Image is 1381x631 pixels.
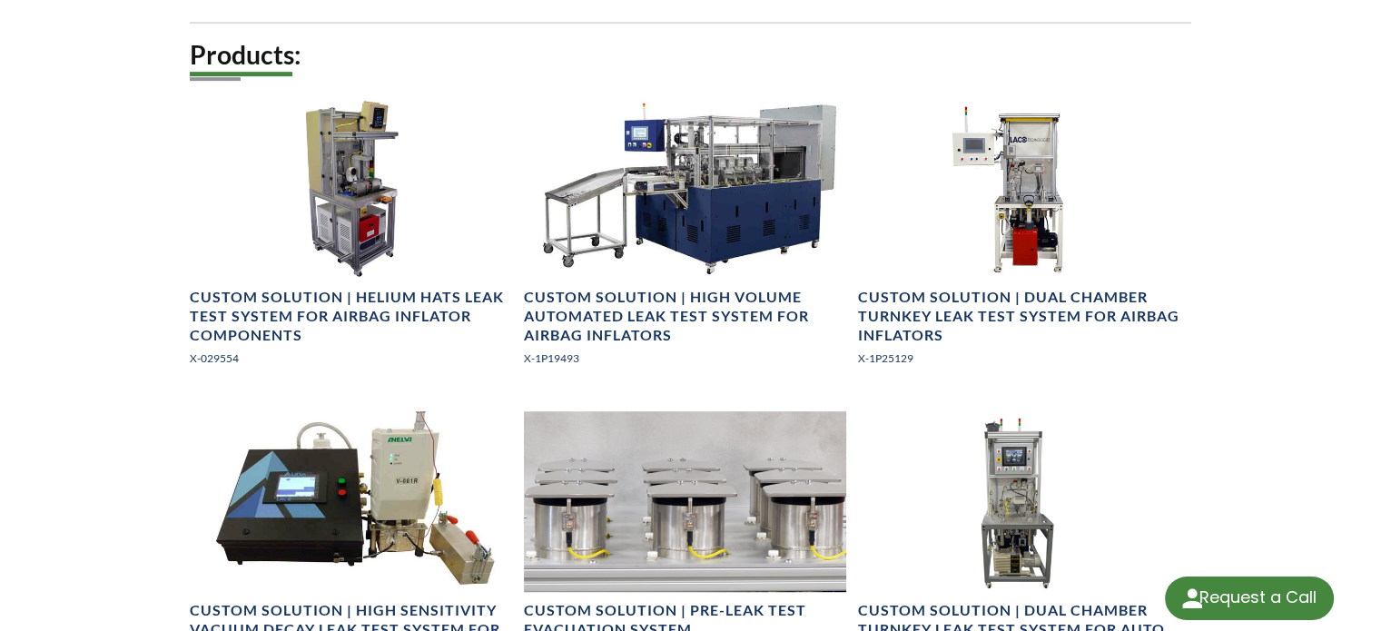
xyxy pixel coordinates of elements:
[190,98,513,382] a: Cart-mounted helium leak test system for airbag inflatorsCustom Solution | Helium HATS Leak Test ...
[524,350,847,367] p: X-1P19493
[524,288,847,344] h4: Custom Solution | High Volume Automated Leak Test System for Airbag Inflators
[524,98,847,382] a: Isometric view of high volume production leak test system with part conveyors and roboticsCustom ...
[1178,584,1207,613] img: round button
[190,288,513,344] h4: Custom Solution | Helium HATS Leak Test System for Airbag Inflator Components
[857,288,1180,344] h4: Custom Solution | Dual Chamber Turnkey Leak Test System for Airbag Inflators
[1165,577,1334,620] div: Request a Call
[1199,577,1316,618] div: Request a Call
[857,98,1180,382] a: Dual Chamber Turnkey Leak Test System for Airbag InflatorsCustom Solution | Dual Chamber Turnkey ...
[857,350,1180,367] p: X-1P25129
[190,38,1192,72] h2: Products:
[190,350,513,367] p: X-029554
